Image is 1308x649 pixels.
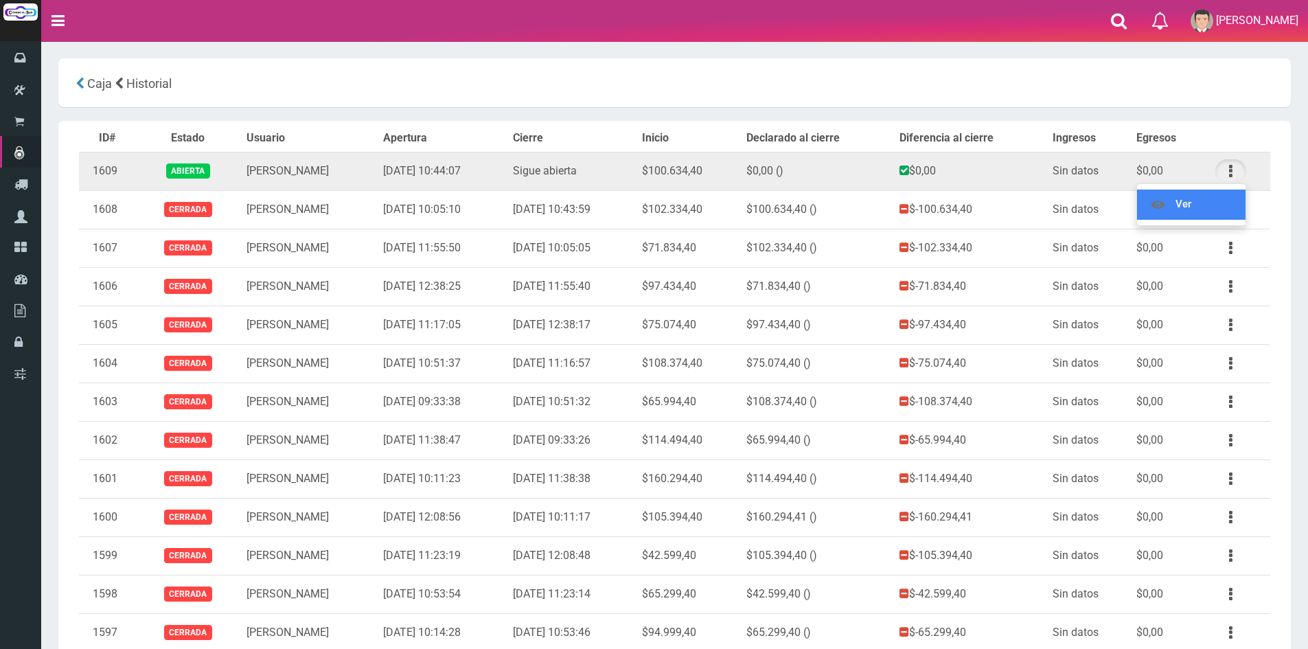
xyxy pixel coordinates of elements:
[79,125,135,152] th: ID#
[79,536,135,575] td: 1599
[164,471,211,486] span: Cerrada
[1047,344,1130,383] td: Sin datos
[1131,306,1205,344] td: $0,00
[894,344,1048,383] td: $-75.074,40
[1047,575,1130,613] td: Sin datos
[378,498,507,536] td: [DATE] 12:08:56
[636,152,741,190] td: $100.634,40
[741,267,893,306] td: $71.834,40 ()
[241,459,378,498] td: [PERSON_NAME]
[164,317,211,332] span: Cerrada
[164,240,211,255] span: Cerrada
[1137,190,1246,220] a: Ver
[164,279,211,293] span: Cerrada
[894,421,1048,459] td: $-65.994,40
[164,433,211,447] span: Cerrada
[1047,536,1130,575] td: Sin datos
[378,421,507,459] td: [DATE] 11:38:47
[636,229,741,267] td: $71.834,40
[636,190,741,229] td: $102.334,40
[1131,229,1205,267] td: $0,00
[241,306,378,344] td: [PERSON_NAME]
[378,344,507,383] td: [DATE] 10:51:37
[507,459,637,498] td: [DATE] 11:38:38
[741,536,893,575] td: $105.394,40 ()
[1131,383,1205,421] td: $0,00
[79,344,135,383] td: 1604
[241,383,378,421] td: [PERSON_NAME]
[894,383,1048,421] td: $-108.374,40
[164,625,211,639] span: Cerrada
[636,344,741,383] td: $108.374,40
[894,459,1048,498] td: $-114.494,40
[1131,190,1205,229] td: $0,00
[79,190,135,229] td: 1608
[135,125,241,152] th: Estado
[741,421,893,459] td: $65.994,40 ()
[241,125,378,152] th: Usuario
[1216,14,1298,27] span: [PERSON_NAME]
[79,383,135,421] td: 1603
[79,459,135,498] td: 1601
[741,152,893,190] td: $0,00 ()
[241,267,378,306] td: [PERSON_NAME]
[636,306,741,344] td: $75.074,40
[378,536,507,575] td: [DATE] 11:23:19
[378,459,507,498] td: [DATE] 10:11:23
[1131,536,1205,575] td: $0,00
[378,267,507,306] td: [DATE] 12:38:25
[1047,459,1130,498] td: Sin datos
[636,536,741,575] td: $42.599,40
[894,267,1048,306] td: $-71.834,40
[741,306,893,344] td: $97.434,40 ()
[894,498,1048,536] td: $-160.294,41
[241,575,378,613] td: [PERSON_NAME]
[79,306,135,344] td: 1605
[378,152,507,190] td: [DATE] 10:44:07
[1047,229,1130,267] td: Sin datos
[1047,421,1130,459] td: Sin datos
[241,190,378,229] td: [PERSON_NAME]
[164,202,211,216] span: Cerrada
[166,163,209,178] span: Abierta
[1131,344,1205,383] td: $0,00
[507,190,637,229] td: [DATE] 10:43:59
[1131,498,1205,536] td: $0,00
[636,267,741,306] td: $97.434,40
[79,229,135,267] td: 1607
[636,383,741,421] td: $65.994,40
[378,125,507,152] th: Apertura
[741,190,893,229] td: $100.634,40 ()
[1047,190,1130,229] td: Sin datos
[894,125,1048,152] th: Diferencia al cierre
[87,76,112,91] span: Caja
[894,229,1048,267] td: $-102.334,40
[241,498,378,536] td: [PERSON_NAME]
[164,356,211,370] span: Cerrada
[164,394,211,409] span: Cerrada
[507,536,637,575] td: [DATE] 12:08:48
[894,152,1048,190] td: $0,00
[507,575,637,613] td: [DATE] 11:23:14
[79,421,135,459] td: 1602
[1047,498,1130,536] td: Sin datos
[1131,575,1205,613] td: $0,00
[741,498,893,536] td: $160.294,41 ()
[79,152,135,190] td: 1609
[241,229,378,267] td: [PERSON_NAME]
[1131,421,1205,459] td: $0,00
[1131,267,1205,306] td: $0,00
[1047,383,1130,421] td: Sin datos
[1131,459,1205,498] td: $0,00
[79,575,135,613] td: 1598
[507,498,637,536] td: [DATE] 10:11:17
[741,344,893,383] td: $75.074,40 ()
[241,152,378,190] td: [PERSON_NAME]
[636,459,741,498] td: $160.294,40
[894,536,1048,575] td: $-105.394,40
[507,306,637,344] td: [DATE] 12:38:17
[507,152,637,190] td: Sigue abierta
[241,536,378,575] td: [PERSON_NAME]
[741,575,893,613] td: $42.599,40 ()
[507,421,637,459] td: [DATE] 09:33:26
